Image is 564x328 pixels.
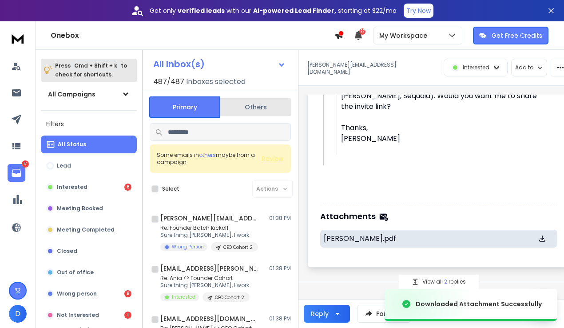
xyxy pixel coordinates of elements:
[124,290,131,297] div: 8
[41,157,137,175] button: Lead
[515,64,533,71] p: Add to
[41,200,137,217] button: Meeting Booked
[220,97,291,117] button: Others
[172,294,195,300] p: Interested
[51,30,334,41] h1: Onebox
[160,214,258,223] h1: [PERSON_NAME][EMAIL_ADDRESS][DOMAIN_NAME]
[463,64,489,71] p: Interested
[57,290,97,297] p: Wrong person
[146,55,293,73] button: All Inbox(s)
[160,282,250,289] p: Sure thing [PERSON_NAME], I work
[172,244,204,250] p: Wrong Person
[341,133,550,144] div: [PERSON_NAME]
[160,232,258,239] p: Sure thing [PERSON_NAME], I work
[324,233,524,244] p: [PERSON_NAME].pdf
[307,61,436,76] p: [PERSON_NAME][EMAIL_ADDRESS][DOMAIN_NAME]
[9,30,27,47] img: logo
[57,269,94,276] p: Out of office
[41,285,137,303] button: Wrong person8
[153,76,184,87] span: 487 / 487
[41,221,137,239] button: Meeting Completed
[153,60,205,68] h1: All Inbox(s)
[160,275,250,282] p: Re: Ania <> Founder Cohort
[57,226,115,233] p: Meeting Completed
[41,178,137,196] button: Interested8
[41,242,137,260] button: Closed
[311,309,329,318] div: Reply
[124,312,131,319] div: 1
[162,185,179,192] label: Select
[379,31,431,40] p: My Workspace
[269,315,291,322] p: 01:38 PM
[304,305,350,323] button: Reply
[22,160,29,168] p: 17
[269,265,291,272] p: 01:38 PM
[157,152,262,166] div: Some emails in maybe from a campaign
[357,305,411,323] button: Forward
[492,31,542,40] p: Get Free Credits
[57,248,77,255] p: Closed
[149,96,220,118] button: Primary
[473,27,548,44] button: Get Free Credits
[422,278,466,285] p: View all replies
[269,215,291,222] p: 01:38 PM
[9,305,27,323] button: D
[57,205,103,212] p: Meeting Booked
[58,141,86,148] p: All Status
[57,184,87,191] p: Interested
[41,306,137,324] button: Not Interested1
[416,300,542,308] div: Downloaded Attachment Successfully
[406,6,431,15] p: Try Now
[41,264,137,281] button: Out of office
[178,6,225,15] strong: verified leads
[223,244,253,251] p: CEO Cohort 2
[359,28,365,35] span: 27
[262,154,284,163] button: Review
[215,294,244,301] p: CEO Cohort 2
[320,210,376,223] h1: Attachments
[57,312,99,319] p: Not Interested
[124,184,131,191] div: 8
[341,123,550,133] div: Thanks,
[404,4,433,18] button: Try Now
[186,76,246,87] h3: Inboxes selected
[199,151,216,159] span: others
[444,278,449,285] span: 2
[48,90,95,99] h1: All Campaigns
[8,164,25,182] a: 17
[73,60,119,71] span: Cmd + Shift + k
[160,224,258,232] p: Re: Founder Batch Kickoff
[160,314,258,323] h1: [EMAIL_ADDRESS][DOMAIN_NAME]
[41,136,137,153] button: All Status
[41,118,137,130] h3: Filters
[41,85,137,103] button: All Campaigns
[55,61,127,79] p: Press to check for shortcuts.
[150,6,397,15] p: Get only with our starting at $22/mo
[160,264,258,273] h1: [EMAIL_ADDRESS][PERSON_NAME][DOMAIN_NAME]
[57,162,71,169] p: Lead
[253,6,336,15] strong: AI-powered Lead Finder,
